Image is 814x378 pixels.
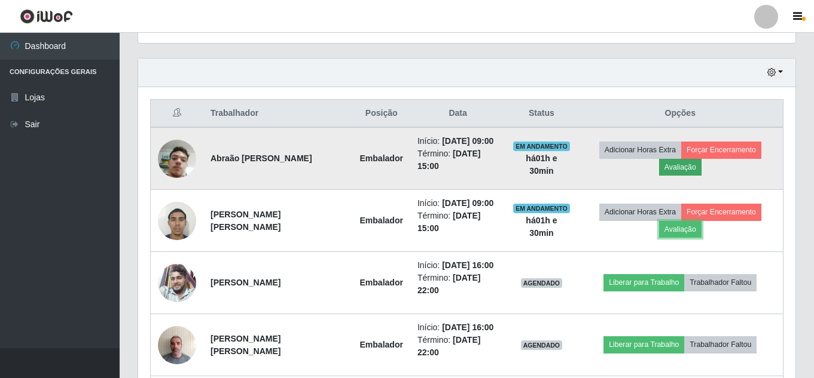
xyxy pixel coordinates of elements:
li: Início: [417,135,498,147]
span: EM ANDAMENTO [513,204,570,213]
span: EM ANDAMENTO [513,142,570,151]
img: 1707417653840.jpeg [158,319,196,370]
strong: [PERSON_NAME] [PERSON_NAME] [211,334,281,356]
time: [DATE] 09:00 [442,136,493,146]
button: Trabalhador Faltou [684,336,757,353]
strong: Embalador [360,340,403,349]
strong: [PERSON_NAME] [PERSON_NAME] [211,210,281,232]
th: Trabalhador [203,100,353,128]
time: [DATE] 16:00 [442,322,493,332]
strong: há 01 h e 30 min [526,153,557,176]
button: Adicionar Horas Extra [599,142,681,158]
time: [DATE] 09:00 [442,198,493,208]
button: Forçar Encerramento [681,204,761,220]
strong: Abraão [PERSON_NAME] [211,153,312,163]
li: Término: [417,272,498,297]
strong: há 01 h e 30 min [526,216,557,238]
img: 1744297850969.jpeg [158,125,196,193]
time: [DATE] 16:00 [442,260,493,270]
th: Posição [353,100,410,128]
button: Forçar Encerramento [681,142,761,158]
img: CoreUI Logo [20,9,73,24]
span: AGENDADO [521,278,563,288]
strong: Embalador [360,216,403,225]
button: Avaliação [659,159,702,176]
button: Liberar para Trabalho [603,274,684,291]
li: Término: [417,334,498,359]
li: Início: [417,321,498,334]
li: Término: [417,210,498,235]
img: 1646132801088.jpeg [158,264,196,302]
th: Opções [578,100,783,128]
strong: Embalador [360,278,403,287]
span: AGENDADO [521,340,563,350]
button: Liberar para Trabalho [603,336,684,353]
th: Data [410,100,505,128]
button: Avaliação [659,221,702,238]
th: Status [505,100,577,128]
li: Término: [417,147,498,173]
button: Adicionar Horas Extra [599,204,681,220]
img: 1751852515483.jpeg [158,195,196,246]
li: Início: [417,259,498,272]
strong: [PERSON_NAME] [211,278,281,287]
button: Trabalhador Faltou [684,274,757,291]
li: Início: [417,197,498,210]
strong: Embalador [360,153,403,163]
